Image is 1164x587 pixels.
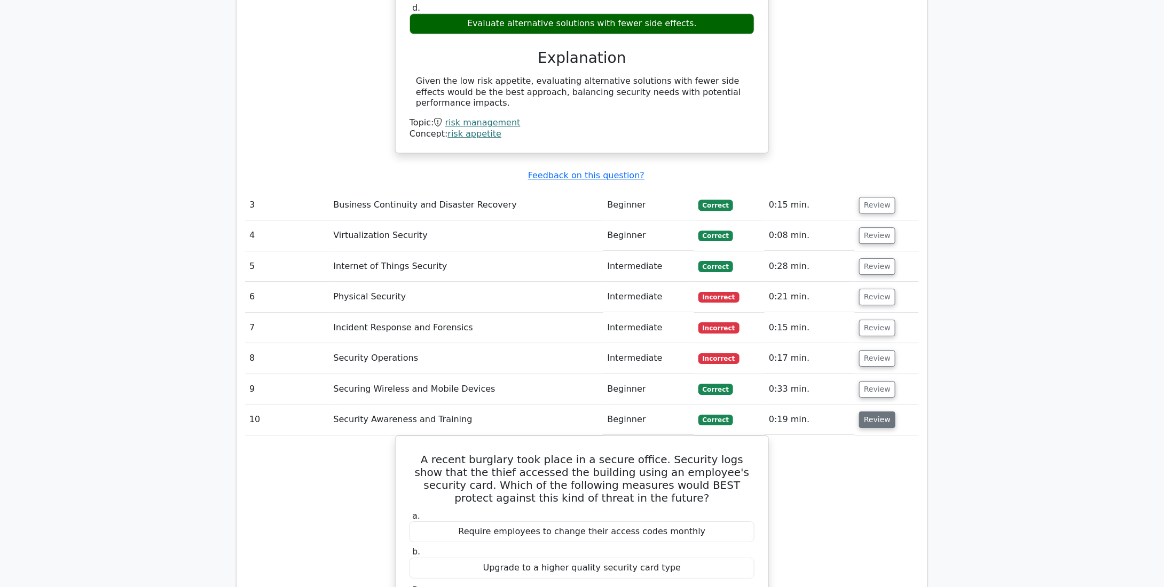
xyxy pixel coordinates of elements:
[859,320,895,336] button: Review
[245,374,329,404] td: 9
[698,261,733,272] span: Correct
[245,343,329,374] td: 8
[698,200,733,210] span: Correct
[859,258,895,275] button: Review
[698,384,733,394] span: Correct
[416,49,748,67] h3: Explanation
[412,546,420,557] span: b.
[765,251,855,282] td: 0:28 min.
[329,313,603,343] td: Incident Response and Forensics
[765,374,855,404] td: 0:33 min.
[603,343,694,374] td: Intermediate
[603,190,694,220] td: Beginner
[698,415,733,425] span: Correct
[245,251,329,282] td: 5
[528,170,644,180] a: Feedback on this question?
[410,558,754,578] div: Upgrade to a higher quality security card type
[412,3,420,13] span: d.
[245,190,329,220] td: 3
[329,220,603,251] td: Virtualization Security
[603,251,694,282] td: Intermediate
[765,220,855,251] td: 0:08 min.
[448,129,502,139] a: risk appetite
[410,521,754,542] div: Require employees to change their access codes monthly
[603,313,694,343] td: Intermediate
[445,117,521,128] a: risk management
[698,322,740,333] span: Incorrect
[698,292,740,303] span: Incorrect
[603,404,694,435] td: Beginner
[765,343,855,374] td: 0:17 min.
[765,282,855,312] td: 0:21 min.
[329,374,603,404] td: Securing Wireless and Mobile Devices
[698,231,733,241] span: Correct
[329,190,603,220] td: Business Continuity and Disaster Recovery
[245,313,329,343] td: 7
[329,404,603,435] td: Security Awareness and Training
[603,282,694,312] td: Intermediate
[859,411,895,428] button: Review
[245,282,329,312] td: 6
[603,220,694,251] td: Beginner
[329,251,603,282] td: Internet of Things Security
[859,289,895,305] button: Review
[859,381,895,398] button: Review
[416,76,748,109] div: Given the low risk appetite, evaluating alternative solutions with fewer side effects would be th...
[859,350,895,367] button: Review
[410,13,754,34] div: Evaluate alternative solutions with fewer side effects.
[603,374,694,404] td: Beginner
[765,404,855,435] td: 0:19 min.
[765,190,855,220] td: 0:15 min.
[329,343,603,374] td: Security Operations
[412,511,420,521] span: a.
[408,453,756,504] h5: A recent burglary took place in a secure office. Security logs show that the thief accessed the b...
[859,227,895,244] button: Review
[410,117,754,129] div: Topic:
[245,404,329,435] td: 10
[245,220,329,251] td: 4
[765,313,855,343] td: 0:15 min.
[698,353,740,364] span: Incorrect
[329,282,603,312] td: Physical Security
[859,197,895,213] button: Review
[410,129,754,140] div: Concept:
